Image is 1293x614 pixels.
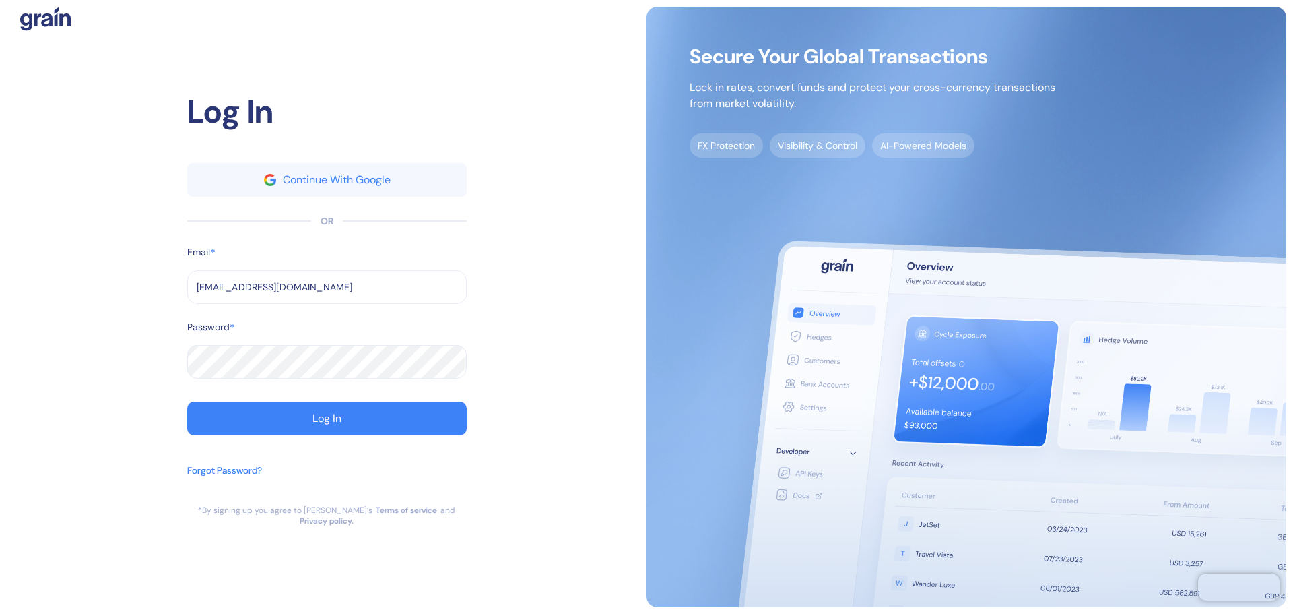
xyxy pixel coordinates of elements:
[198,505,372,516] div: *By signing up you agree to [PERSON_NAME]’s
[187,270,467,304] input: example@email.com
[1198,574,1280,601] iframe: Chatra live chat
[440,505,455,516] div: and
[300,516,354,526] a: Privacy policy.
[187,163,467,197] button: googleContinue With Google
[187,320,230,334] label: Password
[321,214,333,228] div: OR
[187,402,467,435] button: Log In
[283,175,391,185] div: Continue With Google
[187,88,467,136] div: Log In
[770,133,865,158] span: Visibility & Control
[187,245,210,259] label: Email
[187,457,262,505] button: Forgot Password?
[312,413,341,424] div: Log In
[187,464,262,478] div: Forgot Password?
[646,7,1286,607] img: signup-main-image
[20,7,71,31] img: logo
[690,133,763,158] span: FX Protection
[376,505,437,516] a: Terms of service
[690,50,1055,63] span: Secure Your Global Transactions
[264,174,276,186] img: google
[872,133,974,158] span: AI-Powered Models
[690,80,1055,112] p: Lock in rates, convert funds and protect your cross-currency transactions from market volatility.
